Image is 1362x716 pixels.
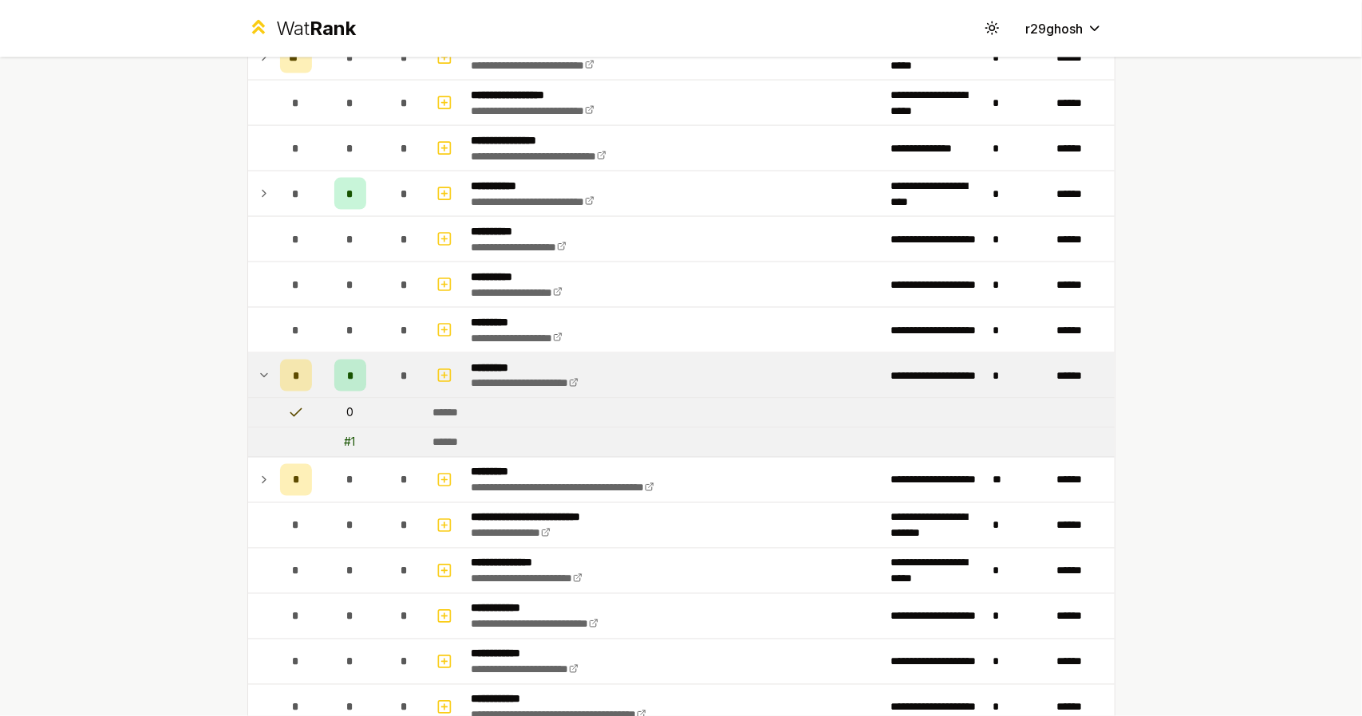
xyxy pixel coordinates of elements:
span: Rank [310,17,356,40]
div: Wat [276,16,356,41]
td: 0 [318,399,382,427]
span: r29ghosh [1026,19,1084,38]
button: r29ghosh [1013,14,1115,43]
a: WatRank [247,16,357,41]
div: # 1 [345,435,356,450]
